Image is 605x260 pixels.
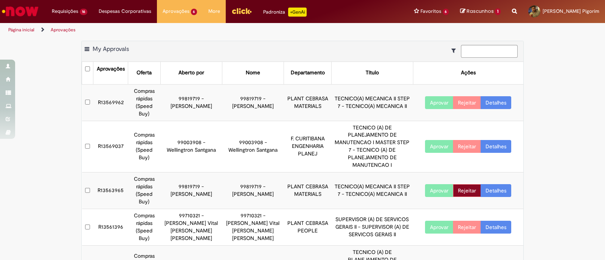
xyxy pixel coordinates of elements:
span: [PERSON_NAME] Pigorim [543,8,599,14]
td: 99819719 - [PERSON_NAME] [222,172,284,209]
span: More [208,8,220,15]
i: Mostrar filtros para: Suas Solicitações [451,48,459,53]
a: Página inicial [8,27,34,33]
div: Padroniza [263,8,307,17]
td: Compras rápidas (Speed Buy) [128,172,160,209]
th: Aprovações [93,62,128,84]
span: Rascunhos [467,8,494,15]
a: Detalhes [481,184,511,197]
span: 1 [495,8,501,15]
td: Compras rápidas (Speed Buy) [128,84,160,121]
div: Título [366,69,379,77]
div: Nome [246,69,260,77]
span: 16 [80,9,87,15]
button: Aprovar [425,184,453,197]
a: Detalhes [481,221,511,234]
a: Detalhes [481,140,511,153]
a: Detalhes [481,96,511,109]
button: Rejeitar [453,221,481,234]
td: SUPERVISOR (A) DE SERVICOS GERAIS II - SUPERVISOR (A) DE SERVICOS GERAIS II [332,209,413,246]
p: +GenAi [288,8,307,17]
td: 99819719 - [PERSON_NAME] [222,84,284,121]
td: 99003908 - Wellingtron Santgana [222,121,284,172]
span: Aprovações [163,8,189,15]
td: 99819719 - [PERSON_NAME] [160,84,222,121]
td: 99710321 - [PERSON_NAME] Vital [PERSON_NAME] [PERSON_NAME] [160,209,222,246]
button: Aprovar [425,96,453,109]
td: 99710321 - [PERSON_NAME] Vital [PERSON_NAME] [PERSON_NAME] [222,209,284,246]
td: 99819719 - [PERSON_NAME] [160,172,222,209]
td: PLANT CEBRASA MATERIALS [284,84,331,121]
div: Ações [461,69,476,77]
div: Departamento [291,69,325,77]
td: TECNICO(A) MECANICA II STEP 7 - TECNICO(A) MECANICA II [332,84,413,121]
span: My Approvals [93,45,129,53]
div: Aprovações [97,65,125,73]
td: F. CURITIBANA ENGENHARIA PLANEJ [284,121,331,172]
td: R13563965 [93,172,128,209]
td: R13569037 [93,121,128,172]
button: Rejeitar [453,140,481,153]
td: Compras rápidas (Speed Buy) [128,121,160,172]
span: 6 [443,9,449,15]
td: PLANT CEBRASA MATERIALS [284,172,331,209]
td: TECNICO (A) DE PLANEJAMENTO DE MANUTENCAO I MASTER STEP 7 - TECNICO (A) DE PLANEJAMENTO DE MANUTE... [332,121,413,172]
span: 6 [191,9,197,15]
td: 99003908 - Wellingtron Santgana [160,121,222,172]
td: R13561396 [93,209,128,246]
img: ServiceNow [1,4,40,19]
div: Oferta [137,69,152,77]
img: click_logo_yellow_360x200.png [231,5,252,17]
td: TECNICO(A) MECANICA II STEP 7 - TECNICO(A) MECANICA II [332,172,413,209]
span: Requisições [52,8,78,15]
span: Favoritos [420,8,441,15]
td: Compras rápidas (Speed Buy) [128,209,160,246]
a: Rascunhos [460,8,501,15]
button: Rejeitar [453,96,481,109]
a: Aprovações [51,27,76,33]
td: PLANT CEBRASA PEOPLE [284,209,331,246]
button: Aprovar [425,221,453,234]
div: Aberto por [178,69,204,77]
button: Aprovar [425,140,453,153]
span: Despesas Corporativas [99,8,151,15]
button: Rejeitar [453,184,481,197]
td: R13569962 [93,84,128,121]
ul: Trilhas de página [6,23,398,37]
